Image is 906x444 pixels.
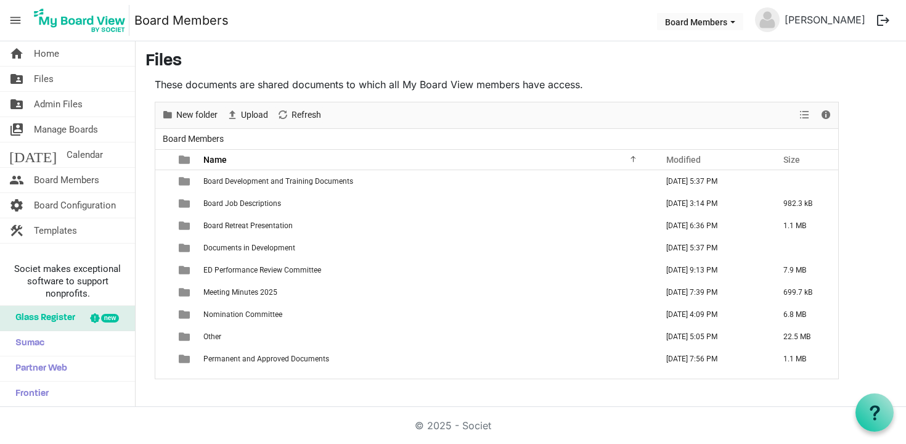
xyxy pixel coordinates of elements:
[653,170,770,192] td: October 18, 2024 5:37 PM column header Modified
[200,303,653,326] td: Nomination Committee is template cell column header Name
[9,306,75,331] span: Glass Register
[653,237,770,259] td: October 18, 2024 5:37 PM column header Modified
[203,177,353,186] span: Board Development and Training Documents
[9,218,24,243] span: construction
[9,117,24,142] span: switch_account
[272,102,325,128] div: Refresh
[203,244,295,252] span: Documents in Development
[203,288,277,297] span: Meeting Minutes 2025
[770,215,838,237] td: 1.1 MB is template cell column header Size
[815,102,836,128] div: Details
[155,281,171,303] td: checkbox
[666,155,701,165] span: Modified
[783,155,800,165] span: Size
[171,281,200,303] td: is template cell column header type
[200,170,653,192] td: Board Development and Training Documents is template cell column header Name
[9,193,24,218] span: settings
[770,170,838,192] td: is template cell column header Size
[203,332,221,341] span: Other
[200,259,653,281] td: ED Performance Review Committee is template cell column header Name
[200,281,653,303] td: Meeting Minutes 2025 is template cell column header Name
[653,303,770,326] td: July 30, 2025 4:09 PM column header Modified
[653,259,770,281] td: June 19, 2025 9:13 PM column header Modified
[780,7,870,32] a: [PERSON_NAME]
[870,7,896,33] button: logout
[171,259,200,281] td: is template cell column header type
[155,192,171,215] td: checkbox
[155,215,171,237] td: checkbox
[797,107,812,123] button: View dropdownbutton
[240,107,269,123] span: Upload
[200,348,653,370] td: Permanent and Approved Documents is template cell column header Name
[34,117,98,142] span: Manage Boards
[290,107,322,123] span: Refresh
[415,419,491,432] a: © 2025 - Societ
[34,41,59,66] span: Home
[770,259,838,281] td: 7.9 MB is template cell column header Size
[203,266,321,274] span: ED Performance Review Committee
[34,92,83,117] span: Admin Files
[171,237,200,259] td: is template cell column header type
[657,13,743,30] button: Board Members dropdownbutton
[34,67,54,91] span: Files
[770,237,838,259] td: is template cell column header Size
[160,107,220,123] button: New folder
[770,303,838,326] td: 6.8 MB is template cell column header Size
[30,5,134,36] a: My Board View Logo
[155,259,171,281] td: checkbox
[653,348,770,370] td: November 28, 2024 7:56 PM column header Modified
[203,310,282,319] span: Nomination Committee
[9,67,24,91] span: folder_shared
[155,303,171,326] td: checkbox
[157,102,222,128] div: New folder
[770,326,838,348] td: 22.5 MB is template cell column header Size
[9,142,57,167] span: [DATE]
[34,218,77,243] span: Templates
[200,237,653,259] td: Documents in Development is template cell column header Name
[4,9,27,32] span: menu
[653,215,770,237] td: April 23, 2025 6:36 PM column header Modified
[34,168,99,192] span: Board Members
[160,131,226,147] span: Board Members
[6,263,129,300] span: Societ makes exceptional software to support nonprofits.
[203,221,293,230] span: Board Retreat Presentation
[653,281,770,303] td: July 27, 2025 7:39 PM column header Modified
[155,326,171,348] td: checkbox
[134,8,229,33] a: Board Members
[175,107,219,123] span: New folder
[203,155,227,165] span: Name
[9,41,24,66] span: home
[171,170,200,192] td: is template cell column header type
[200,326,653,348] td: Other is template cell column header Name
[145,51,896,72] h3: Files
[171,215,200,237] td: is template cell column header type
[203,355,329,363] span: Permanent and Approved Documents
[171,303,200,326] td: is template cell column header type
[9,331,44,356] span: Sumac
[155,170,171,192] td: checkbox
[34,193,116,218] span: Board Configuration
[653,192,770,215] td: August 20, 2025 3:14 PM column header Modified
[67,142,103,167] span: Calendar
[770,348,838,370] td: 1.1 MB is template cell column header Size
[770,281,838,303] td: 699.7 kB is template cell column header Size
[9,382,49,406] span: Frontier
[794,102,815,128] div: View
[155,348,171,370] td: checkbox
[203,199,281,208] span: Board Job Descriptions
[200,215,653,237] td: Board Retreat Presentation is template cell column header Name
[222,102,272,128] div: Upload
[155,77,839,92] p: These documents are shared documents to which all My Board View members have access.
[101,314,119,323] div: new
[200,192,653,215] td: Board Job Descriptions is template cell column header Name
[770,192,838,215] td: 982.3 kB is template cell column header Size
[755,7,780,32] img: no-profile-picture.svg
[818,107,835,123] button: Details
[155,237,171,259] td: checkbox
[275,107,324,123] button: Refresh
[653,326,770,348] td: November 27, 2024 5:05 PM column header Modified
[171,192,200,215] td: is template cell column header type
[224,107,271,123] button: Upload
[9,356,67,381] span: Partner Web
[9,92,24,117] span: folder_shared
